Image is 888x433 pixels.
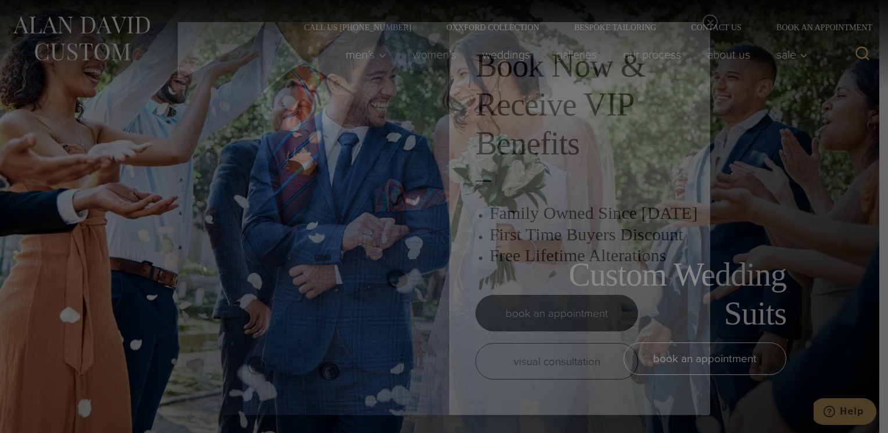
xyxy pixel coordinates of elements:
[475,295,638,331] a: book an appointment
[489,203,699,223] h3: Family Owned Since [DATE]
[475,46,699,164] h2: Book Now & Receive VIP Benefits
[475,343,638,380] a: visual consultation
[26,8,50,19] span: Help
[489,245,699,266] h3: Free Lifetime Alterations
[489,224,699,245] h3: First Time Buyers Discount
[703,15,718,30] button: Close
